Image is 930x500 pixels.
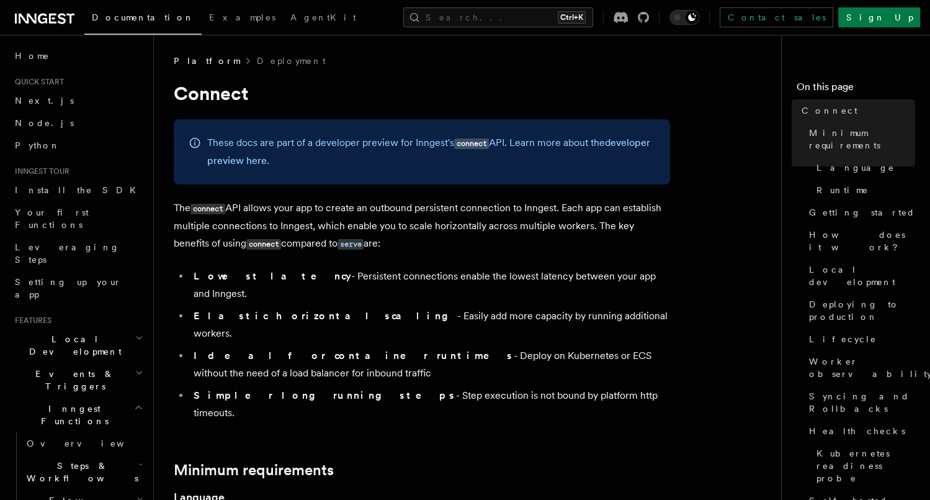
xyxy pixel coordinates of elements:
li: - Step execution is not bound by platform http timeouts. [190,387,670,422]
a: Node.js [10,112,146,134]
a: Leveraging Steps [10,236,146,271]
span: Inngest tour [10,166,69,176]
span: Examples [209,12,275,22]
span: AgentKit [290,12,356,22]
span: Minimum requirements [809,127,915,152]
span: Documentation [92,12,194,22]
span: Python [15,140,60,150]
a: Overview [22,432,146,455]
span: Next.js [15,96,74,106]
span: Your first Functions [15,207,89,230]
a: Language [812,157,915,179]
a: Syncing and Rollbacks [804,385,915,420]
span: How does it work? [809,229,915,253]
strong: Simpler long running steps [194,389,456,401]
a: Connect [797,99,915,122]
a: AgentKit [283,4,364,34]
button: Events & Triggers [10,363,146,398]
span: Runtime [816,184,869,196]
a: Worker observability [804,350,915,385]
p: These docs are part of a developer preview for Inngest's API. Learn more about the . [207,134,655,170]
a: Home [10,45,146,67]
span: Platform [174,55,239,67]
p: The API allows your app to create an outbound persistent connection to Inngest. Each app can esta... [174,199,670,253]
code: connect [246,239,281,250]
a: Sign Up [838,7,920,27]
a: Your first Functions [10,201,146,236]
a: Local development [804,258,915,293]
span: Features [10,316,51,325]
span: Health checks [809,425,905,437]
button: Inngest Functions [10,398,146,432]
strong: Ideal for container runtimes [194,350,514,361]
h4: On this page [797,80,915,99]
a: Next.js [10,89,146,112]
span: Deploying to production [809,298,915,323]
a: Documentation [84,4,202,35]
span: Lifecycle [809,333,877,345]
span: Syncing and Rollbacks [809,390,915,415]
a: serve [338,237,364,249]
span: Local development [809,263,915,288]
code: connect [454,139,489,149]
span: Steps & Workflows [22,460,138,484]
span: Connect [802,104,857,117]
li: - Easily add more capacity by running additional workers. [190,307,670,342]
a: Health checks [804,420,915,442]
a: Deployment [257,55,326,67]
span: Kubernetes readiness probe [816,447,915,484]
a: Kubernetes readiness probe [812,442,915,489]
span: Overview [27,439,154,448]
strong: Elastic horizontal scaling [194,310,457,322]
a: Setting up your app [10,271,146,306]
span: Local Development [10,333,135,358]
a: Contact sales [720,7,833,27]
span: Install the SDK [15,185,143,195]
strong: Lowest latency [194,270,351,282]
a: Runtime [812,179,915,201]
span: Home [15,50,50,62]
a: Python [10,134,146,157]
button: Toggle dark mode [669,10,699,25]
li: - Persistent connections enable the lowest latency between your app and Inngest. [190,268,670,302]
kbd: Ctrl+K [558,11,586,24]
li: - Deploy on Kubernetes or ECS without the need of a load balancer for inbound traffic [190,347,670,382]
code: connect [190,204,225,214]
button: Steps & Workflows [22,455,146,489]
code: serve [338,239,364,250]
span: Node.js [15,118,74,128]
button: Local Development [10,328,146,363]
span: Inngest Functions [10,402,134,427]
span: Language [816,161,895,174]
button: Search...Ctrl+K [403,7,593,27]
span: Getting started [809,206,915,219]
a: Minimum requirements [174,461,334,479]
a: Minimum requirements [804,122,915,157]
span: Events & Triggers [10,368,135,393]
h1: Connect [174,82,670,104]
span: Quick start [10,77,64,87]
a: Getting started [804,201,915,224]
a: Examples [202,4,283,34]
a: How does it work? [804,224,915,258]
a: Lifecycle [804,328,915,350]
a: Deploying to production [804,293,915,328]
span: Setting up your app [15,277,122,299]
a: Install the SDK [10,179,146,201]
span: Leveraging Steps [15,242,120,265]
